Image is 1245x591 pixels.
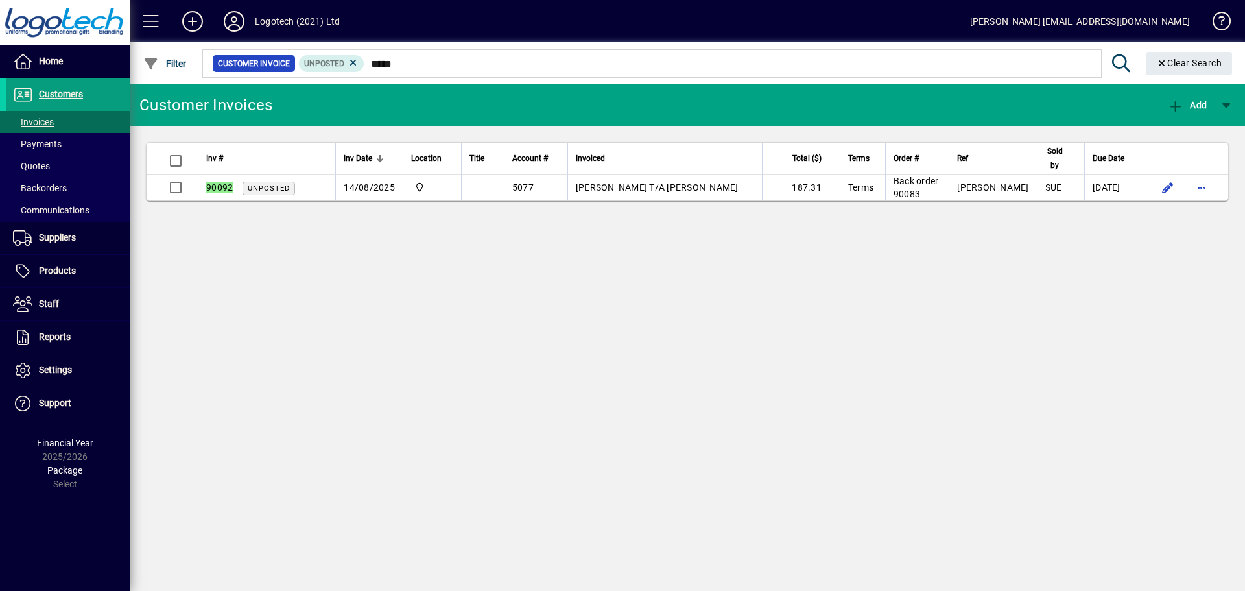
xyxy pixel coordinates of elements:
div: Order # [894,151,942,165]
span: Order # [894,151,919,165]
span: Settings [39,365,72,375]
span: Total ($) [792,151,822,165]
td: 14/08/2025 [335,175,403,200]
span: Package [47,465,82,476]
span: Terms [848,182,873,193]
span: Unposted [304,59,344,68]
div: Ref [957,151,1028,165]
div: Sold by [1045,144,1076,173]
a: Home [6,45,130,78]
div: Account # [512,151,560,165]
span: Title [469,151,484,165]
span: Add [1168,100,1207,110]
span: Customer Invoice [218,57,290,70]
span: Unposted [248,184,290,193]
button: More options [1191,177,1212,198]
button: Filter [140,52,190,75]
a: Suppliers [6,222,130,254]
div: Inv # [206,151,295,165]
span: Communications [13,205,89,215]
span: Central [411,180,453,195]
span: Due Date [1093,151,1124,165]
div: Location [411,151,453,165]
a: Products [6,255,130,287]
td: [DATE] [1084,175,1144,200]
div: [PERSON_NAME] [EMAIL_ADDRESS][DOMAIN_NAME] [970,11,1190,32]
span: Suppliers [39,232,76,243]
a: Payments [6,133,130,155]
div: Logotech (2021) Ltd [255,11,340,32]
div: Invoiced [576,151,754,165]
button: Profile [213,10,255,33]
span: Inv # [206,151,223,165]
td: 187.31 [762,175,840,200]
span: [PERSON_NAME] [957,182,1028,193]
span: Reports [39,332,71,342]
span: Support [39,398,71,408]
div: Customer Invoices [139,95,272,115]
a: Invoices [6,111,130,133]
span: Clear Search [1156,58,1222,68]
a: Settings [6,354,130,387]
a: Reports [6,321,130,354]
button: Clear [1146,52,1233,75]
span: Backorders [13,183,67,193]
span: [PERSON_NAME] T/A [PERSON_NAME] [576,182,739,193]
div: Title [469,151,496,165]
a: Support [6,387,130,420]
span: Filter [143,58,187,69]
span: Home [39,56,63,66]
a: Staff [6,288,130,320]
span: Payments [13,139,62,149]
button: Add [1165,93,1210,117]
span: Back order 90083 [894,176,939,199]
span: Account # [512,151,548,165]
span: Staff [39,298,59,309]
a: Communications [6,199,130,221]
a: Backorders [6,177,130,199]
span: Location [411,151,442,165]
span: Customers [39,89,83,99]
button: Add [172,10,213,33]
a: Knowledge Base [1203,3,1229,45]
a: Quotes [6,155,130,177]
div: Inv Date [344,151,395,165]
div: Total ($) [770,151,833,165]
span: Invoices [13,117,54,127]
span: Invoiced [576,151,605,165]
span: Terms [848,151,870,165]
div: Due Date [1093,151,1136,165]
em: 90092 [206,182,233,193]
span: SUE [1045,182,1062,193]
span: 5077 [512,182,534,193]
span: Financial Year [37,438,93,448]
button: Edit [1157,177,1178,198]
span: Sold by [1045,144,1065,173]
span: Quotes [13,161,50,171]
span: Ref [957,151,968,165]
mat-chip: Customer Invoice Status: Unposted [299,55,364,72]
span: Products [39,265,76,276]
span: Inv Date [344,151,372,165]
